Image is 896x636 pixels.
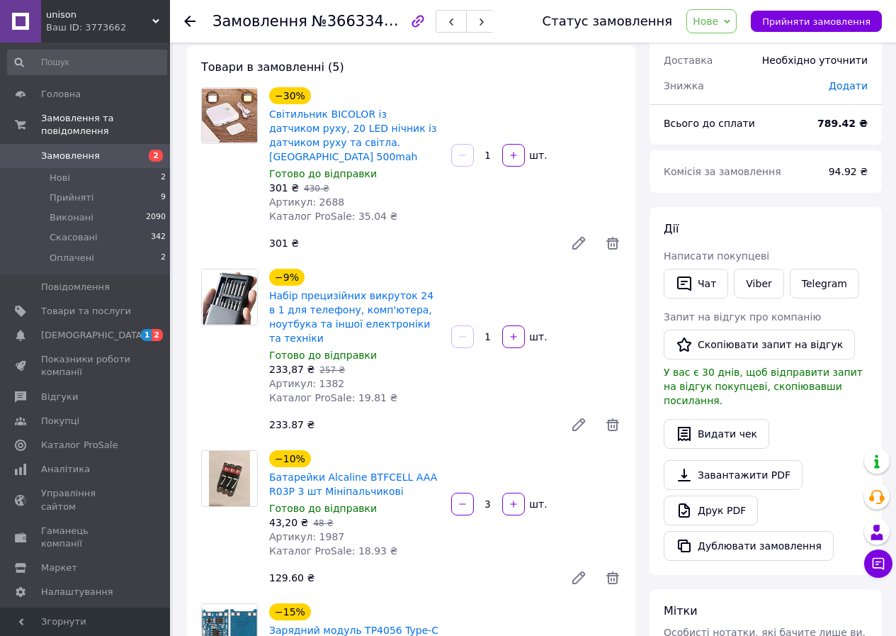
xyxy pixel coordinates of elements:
div: −9% [269,269,305,286]
div: Статус замовлення [543,14,673,28]
span: Налаштування [41,586,113,598]
div: Повернутися назад [184,14,195,28]
a: Telegram [790,269,859,299]
span: 301 ₴ [269,182,299,194]
span: Нове [693,16,718,27]
span: Додати [829,80,868,91]
span: Замовлення [41,150,100,162]
img: Світильник BICOLOR із датчиком руху, 20 LED нічник із датчиком руху та світла. Акум 500mah [202,89,257,143]
span: Готово до відправки [269,350,377,361]
span: Управління сайтом [41,487,131,513]
button: Чат з покупцем [864,549,892,578]
span: Написати покупцеві [664,250,769,262]
img: Батарейки Alcaline BTFCELL AAA R03P 3 шт Мініпальчикові [209,451,251,506]
span: 94.92 ₴ [829,166,868,177]
span: Всього до сплати [664,118,755,129]
span: Видалити [604,235,621,252]
span: Дії [664,222,679,235]
span: Готово до відправки [269,503,377,514]
div: −10% [269,450,311,467]
span: Покупці [41,415,79,428]
span: Артикул: 2688 [269,196,344,208]
a: Батарейки Alcaline BTFCELL AAA R03P 3 шт Мініпальчикові [269,472,437,497]
div: шт. [526,497,549,511]
span: Знижка [664,80,704,91]
span: 342 [151,231,166,244]
div: 233.87 ₴ [263,415,559,435]
div: шт. [526,330,549,344]
span: Каталог ProSale: 35.04 ₴ [269,211,397,222]
span: Повідомлення [41,281,110,294]
span: Видалити [604,569,621,586]
div: 301 ₴ [263,233,559,253]
div: шт. [526,148,549,162]
span: 257 ₴ [319,365,345,375]
span: Прийняті [50,191,93,204]
button: Чат [664,269,728,299]
span: Оплачені [50,252,94,264]
span: 430 ₴ [304,184,329,194]
span: №366334445 [312,12,412,30]
div: −30% [269,87,311,104]
span: 2 [161,172,166,184]
img: Набір прецизійних викруток 24 в 1 для телефону, комп'ютера, ноутбука та іншої електроніки та техніки [202,269,257,325]
span: Видалити [604,416,621,433]
span: Головна [41,88,81,101]
div: 129.60 ₴ [263,568,559,588]
span: Показники роботи компанії [41,353,131,379]
b: 789.42 ₴ [817,118,868,129]
span: Аналітика [41,463,90,476]
span: 233,87 ₴ [269,364,314,375]
a: Набір прецизійних викруток 24 в 1 для телефону, комп'ютера, ноутбука та іншої електроніки та техніки [269,290,433,344]
a: Друк PDF [664,496,758,525]
input: Пошук [7,50,167,75]
span: Каталог ProSale: 18.93 ₴ [269,545,397,557]
span: Запит на відгук про компанію [664,311,821,323]
span: 2090 [146,211,166,224]
a: Редагувати [565,564,593,592]
span: Артикул: 1987 [269,531,344,542]
a: Редагувати [565,411,593,439]
span: Мітки [664,604,698,618]
span: 2 [161,252,166,264]
a: Завантажити PDF [664,460,803,490]
span: unison [46,9,152,21]
button: Прийняти замовлення [751,11,882,32]
span: Замовлення [212,13,307,30]
span: Готово до відправки [269,168,377,179]
span: Нові [50,172,70,184]
button: Видати чек [664,419,769,449]
span: Прийняти замовлення [762,16,871,27]
span: Виконані [50,211,93,224]
a: Світильник BICOLOR із датчиком руху, 20 LED нічник із датчиком руху та світла. [GEOGRAPHIC_DATA] ... [269,108,436,162]
span: [DEMOGRAPHIC_DATA] [41,329,146,342]
span: 1 [141,329,152,341]
span: Доставка [664,55,713,66]
span: Відгуки [41,391,78,403]
span: Гаманець компанії [41,525,131,550]
div: −15% [269,603,311,620]
span: Замовлення та повідомлення [41,112,170,138]
span: Артикул: 1382 [269,378,344,389]
span: Товари в замовленні (5) [201,60,344,74]
span: 2 [149,150,163,162]
span: Маркет [41,562,77,574]
div: Ваш ID: 3773662 [46,21,170,34]
div: Необхідно уточнити [754,45,876,76]
span: 9 [161,191,166,204]
span: У вас є 30 днів, щоб відправити запит на відгук покупцеві, скопіювавши посилання. [664,367,863,406]
span: Товари та послуги [41,305,131,318]
a: Viber [734,269,783,299]
span: 48 ₴ [313,518,333,528]
span: Каталог ProSale: 19.81 ₴ [269,392,397,403]
a: Редагувати [565,229,593,257]
button: Дублювати замовлення [664,531,834,561]
span: Каталог ProSale [41,439,118,452]
span: Скасовані [50,231,98,244]
span: 2 [152,329,163,341]
span: 43,20 ₴ [269,517,308,528]
button: Скопіювати запит на відгук [664,330,855,359]
span: Комісія за замовлення [664,166,781,177]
